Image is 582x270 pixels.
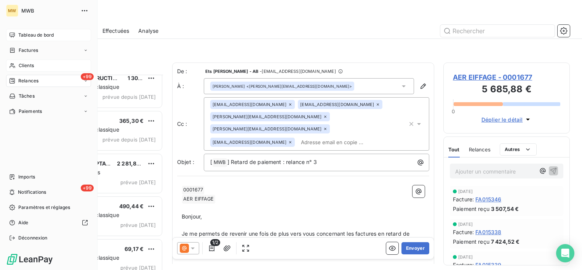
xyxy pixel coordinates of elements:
[453,72,560,82] span: AER EIFFAGE - 0001677
[453,238,489,246] span: Paiement reçu
[458,255,473,259] span: [DATE]
[18,77,38,84] span: Relances
[182,195,215,204] span: AER EIFFAGE
[6,5,18,17] div: MW
[21,8,76,14] span: MWB
[102,137,156,143] span: prévue depuis [DATE]
[18,32,54,39] span: Tableau de bord
[260,69,336,74] span: - [EMAIL_ADDRESS][DOMAIN_NAME]
[453,261,474,269] span: Facture :
[213,84,245,89] span: [PERSON_NAME]
[102,94,156,100] span: prévue depuis [DATE]
[210,239,220,246] span: 1/2
[81,73,94,80] span: +99
[177,159,194,165] span: Objet :
[401,242,429,254] button: Envoyer
[453,195,474,203] span: Facture :
[453,82,560,98] h3: 5 685,88 €
[556,244,574,262] div: Open Intercom Messenger
[458,222,473,227] span: [DATE]
[500,143,537,156] button: Autres
[298,137,386,148] input: Adresse email en copie ...
[440,25,555,37] input: Rechercher
[475,228,501,236] span: FA015338
[481,116,523,124] span: Déplier le détail
[119,117,144,124] span: 365,30 €
[491,238,520,246] span: 7 424,52 €
[18,219,29,226] span: Aide
[18,174,35,180] span: Imports
[475,261,501,269] span: FA015339
[300,102,374,107] span: [EMAIL_ADDRESS][DOMAIN_NAME]
[452,108,455,114] span: 0
[6,253,53,265] img: Logo LeanPay
[213,140,286,145] span: [EMAIL_ADDRESS][DOMAIN_NAME]
[210,159,212,165] span: [
[177,82,204,90] label: À :
[37,75,163,270] div: grid
[213,102,286,107] span: [EMAIL_ADDRESS][DOMAIN_NAME]
[177,67,204,75] span: De :
[491,205,519,213] span: 3 507,54 €
[18,204,70,211] span: Paramètres et réglages
[117,160,145,167] span: 2 281,80 €
[213,114,321,119] span: [PERSON_NAME][EMAIL_ADDRESS][DOMAIN_NAME]
[6,217,91,229] a: Aide
[458,189,473,194] span: [DATE]
[125,246,144,252] span: 69,17 €
[19,47,38,54] span: Factures
[102,27,130,35] span: Effectuées
[213,158,227,167] span: MWB
[19,93,35,100] span: Tâches
[138,27,158,35] span: Analyse
[182,186,204,194] span: 0001677
[448,146,460,153] span: Tout
[119,203,144,209] span: 490,44 €
[213,127,321,131] span: [PERSON_NAME][EMAIL_ADDRESS][DOMAIN_NAME]
[177,120,204,128] label: Cc :
[19,108,42,115] span: Paiements
[120,222,156,228] span: prévue [DATE]
[475,195,501,203] span: FA015346
[453,228,474,236] span: Facture :
[182,230,411,246] span: Je me permets de revenir une fois de plus vers vous concernant les factures en retard de paiement.
[128,75,155,81] span: 1 308,72 €
[205,69,258,74] span: Ets [PERSON_NAME] - AB
[213,84,352,89] div: <[PERSON_NAME][EMAIL_ADDRESS][DOMAIN_NAME]>
[54,75,169,81] span: EUROPE CONSTRUCTION-[PERSON_NAME]
[81,185,94,191] span: +99
[469,146,491,153] span: Relances
[120,179,156,185] span: prévue [DATE]
[479,115,534,124] button: Déplier le détail
[19,62,34,69] span: Clients
[453,205,489,213] span: Paiement reçu
[18,235,48,241] span: Déconnexion
[182,213,202,220] span: Bonjour,
[227,159,317,165] span: ] Retard de paiement : relance n° 3
[18,189,46,196] span: Notifications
